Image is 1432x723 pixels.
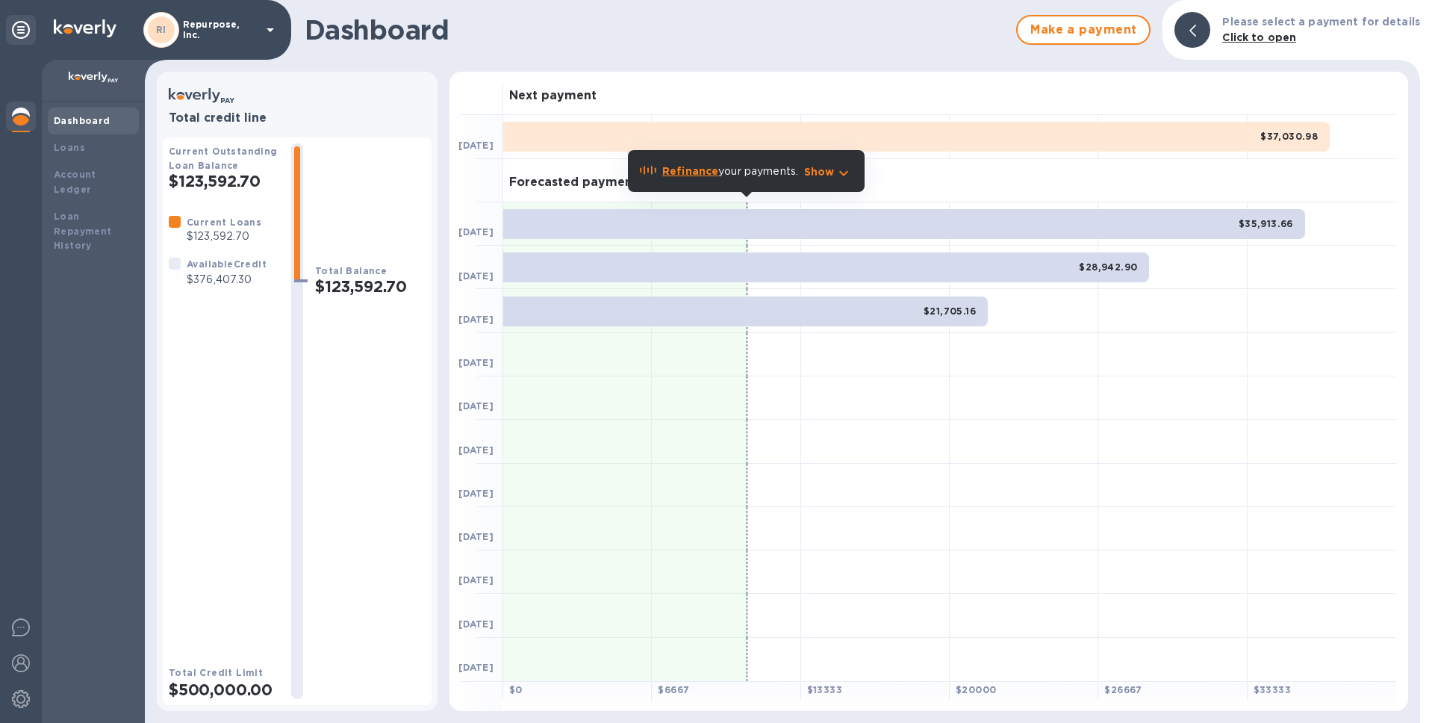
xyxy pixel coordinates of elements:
[1222,31,1296,43] b: Click to open
[956,684,996,695] b: $ 20000
[305,14,1009,46] h1: Dashboard
[658,684,689,695] b: $ 6667
[169,146,278,171] b: Current Outstanding Loan Balance
[169,111,426,125] h3: Total credit line
[458,488,494,499] b: [DATE]
[662,164,798,179] p: your payments.
[509,684,523,695] b: $ 0
[1030,21,1137,39] span: Make a payment
[662,165,718,177] b: Refinance
[183,19,258,40] p: Repurpose, Inc.
[458,270,494,282] b: [DATE]
[54,142,85,153] b: Loans
[1260,131,1318,142] b: $37,030.98
[54,169,96,195] b: Account Ledger
[807,684,842,695] b: $ 13333
[458,618,494,630] b: [DATE]
[187,258,267,270] b: Available Credit
[458,574,494,586] b: [DATE]
[169,172,279,190] h2: $123,592.70
[458,444,494,456] b: [DATE]
[187,217,261,228] b: Current Loans
[458,400,494,412] b: [DATE]
[804,164,835,179] p: Show
[169,667,263,678] b: Total Credit Limit
[458,314,494,325] b: [DATE]
[315,265,387,276] b: Total Balance
[509,89,597,103] h3: Next payment
[187,229,261,244] p: $123,592.70
[1254,684,1291,695] b: $ 33333
[458,357,494,368] b: [DATE]
[54,211,112,252] b: Loan Repayment History
[458,531,494,542] b: [DATE]
[458,140,494,151] b: [DATE]
[156,24,166,35] b: RI
[169,680,279,699] h2: $500,000.00
[1239,218,1293,229] b: $35,913.66
[315,277,426,296] h2: $123,592.70
[6,15,36,45] div: Unpin categories
[458,226,494,238] b: [DATE]
[54,19,116,37] img: Logo
[1222,16,1420,28] b: Please select a payment for details
[187,272,267,288] p: $376,407.30
[458,662,494,673] b: [DATE]
[509,176,644,190] h3: Forecasted payments
[1104,684,1142,695] b: $ 26667
[1079,261,1137,273] b: $28,942.90
[924,305,976,317] b: $21,705.16
[804,164,853,179] button: Show
[54,115,110,126] b: Dashboard
[1016,15,1151,45] button: Make a payment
